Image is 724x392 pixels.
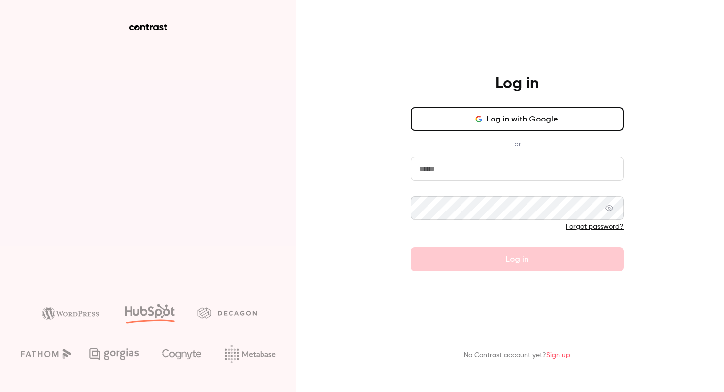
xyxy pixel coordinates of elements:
[566,223,624,230] a: Forgot password?
[509,139,526,149] span: or
[197,307,257,318] img: decagon
[546,352,570,359] a: Sign up
[464,350,570,361] p: No Contrast account yet?
[411,107,624,131] button: Log in with Google
[495,74,539,93] h4: Log in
